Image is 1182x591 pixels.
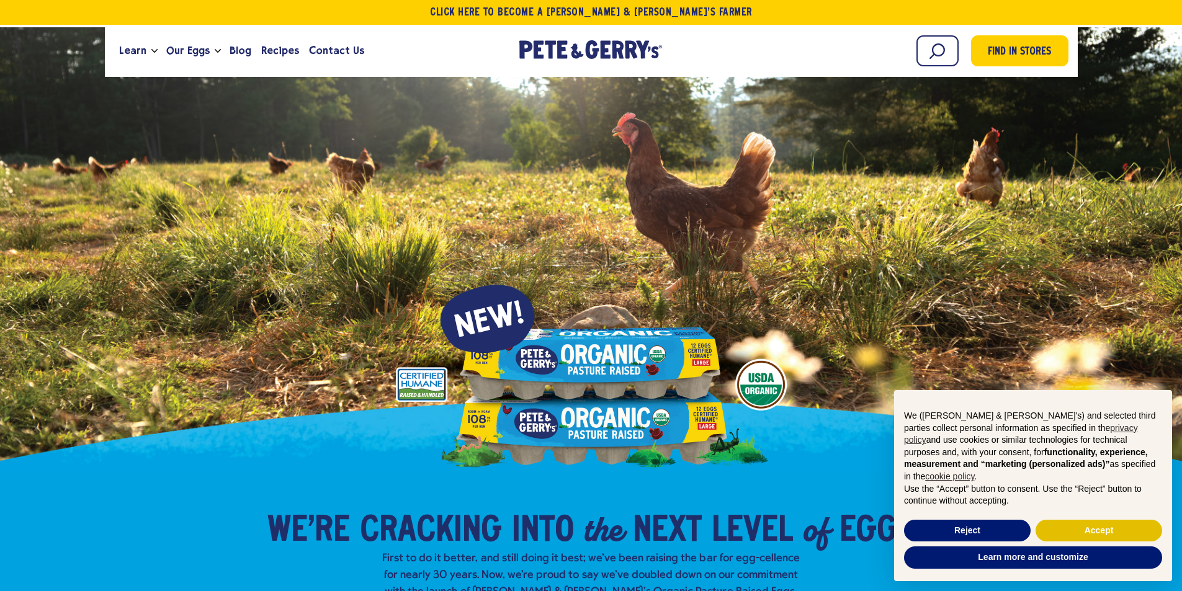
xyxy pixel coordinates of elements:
p: Use the “Accept” button to consent. Use the “Reject” button to continue without accepting. [904,483,1162,507]
span: Level [712,513,793,550]
button: Open the dropdown menu for Learn [151,49,158,53]
a: Recipes [256,34,304,68]
span: Our Eggs [166,43,210,58]
a: Our Eggs [161,34,215,68]
span: Blog [230,43,251,58]
button: Reject [904,520,1031,542]
a: cookie policy [925,471,974,481]
a: Find in Stores [971,35,1068,66]
span: Find in Stores [988,44,1051,61]
span: Next [633,513,702,550]
span: Contact Us [309,43,364,58]
a: Blog [225,34,256,68]
span: Recipes [261,43,299,58]
p: We ([PERSON_NAME] & [PERSON_NAME]'s) and selected third parties collect personal information as s... [904,410,1162,483]
button: Accept [1036,520,1162,542]
a: Learn [114,34,151,68]
button: Open the dropdown menu for Our Eggs [215,49,221,53]
span: Learn [119,43,146,58]
input: Search [916,35,959,66]
span: We’re [267,513,350,550]
span: into [512,513,574,550]
span: Cracking [360,513,502,550]
em: of [803,507,830,551]
div: Notice [884,380,1182,591]
em: the [584,507,623,551]
a: Contact Us [304,34,369,68]
span: Eggs​ [839,513,915,550]
button: Learn more and customize [904,546,1162,569]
